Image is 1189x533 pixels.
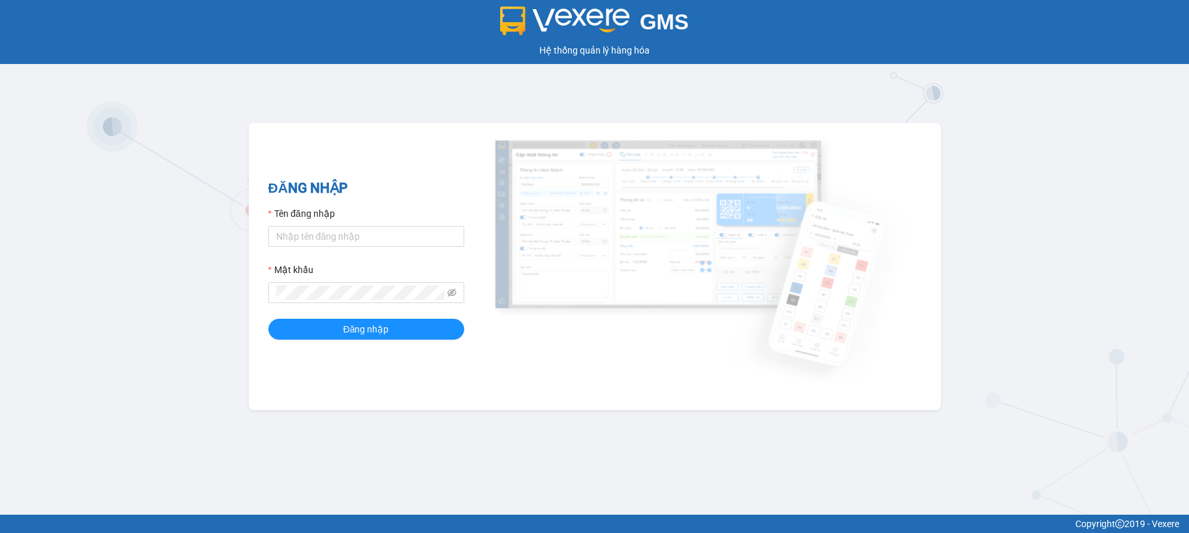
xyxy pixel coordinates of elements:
input: Tên đăng nhập [268,226,464,247]
div: Copyright 2019 - Vexere [10,517,1179,531]
span: GMS [640,10,689,34]
button: Đăng nhập [268,319,464,340]
label: Mật khẩu [268,263,313,277]
h2: ĐĂNG NHẬP [268,178,464,199]
img: logo 2 [500,7,629,35]
span: copyright [1115,519,1124,528]
a: GMS [500,20,689,30]
div: Hệ thống quản lý hàng hóa [3,43,1186,57]
input: Mật khẩu [276,285,445,300]
span: Đăng nhập [343,322,389,336]
span: eye-invisible [447,288,456,297]
label: Tên đăng nhập [268,206,335,221]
